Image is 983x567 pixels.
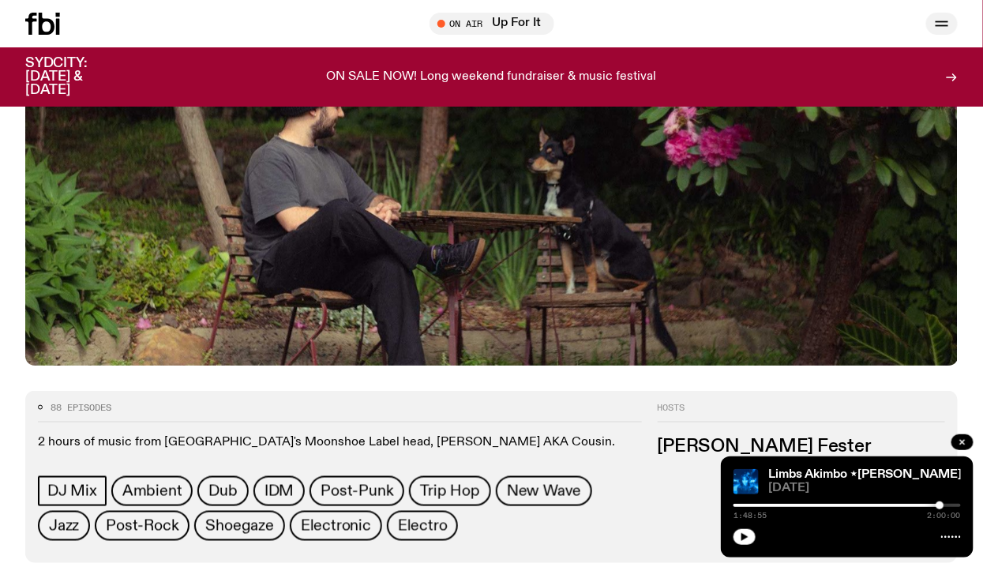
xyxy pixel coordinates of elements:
[768,468,970,481] a: Limbs Akimbo ⋆[PERSON_NAME]⋆
[290,511,382,541] a: Electronic
[409,476,490,506] a: Trip Hop
[496,476,592,506] a: New Wave
[49,517,79,535] span: Jazz
[420,483,479,500] span: Trip Hop
[38,511,90,541] a: Jazz
[111,476,193,506] a: Ambient
[253,476,305,506] a: IDM
[768,483,961,494] span: [DATE]
[95,511,189,541] a: Post-Rock
[205,517,273,535] span: Shoegaze
[38,476,107,506] a: DJ Mix
[507,483,581,500] span: New Wave
[197,476,248,506] a: Dub
[51,404,111,412] span: 88 episodes
[106,517,178,535] span: Post-Rock
[208,483,237,500] span: Dub
[25,57,126,97] h3: SYDCITY: [DATE] & [DATE]
[301,517,371,535] span: Electronic
[430,13,554,35] button: On AirUp For It
[928,512,961,520] span: 2:00:00
[658,438,945,456] h3: [PERSON_NAME] Fester
[38,435,642,450] p: 2 hours of music from [GEOGRAPHIC_DATA]'s Moonshoe Label head, [PERSON_NAME] AKA Cousin.
[733,512,767,520] span: 1:48:55
[398,517,448,535] span: Electro
[310,476,404,506] a: Post-Punk
[658,404,945,422] h2: Hosts
[47,483,97,500] span: DJ Mix
[327,70,657,84] p: ON SALE NOW! Long weekend fundraiser & music festival
[122,483,182,500] span: Ambient
[387,511,459,541] a: Electro
[265,483,294,500] span: IDM
[194,511,284,541] a: Shoegaze
[321,483,393,500] span: Post-Punk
